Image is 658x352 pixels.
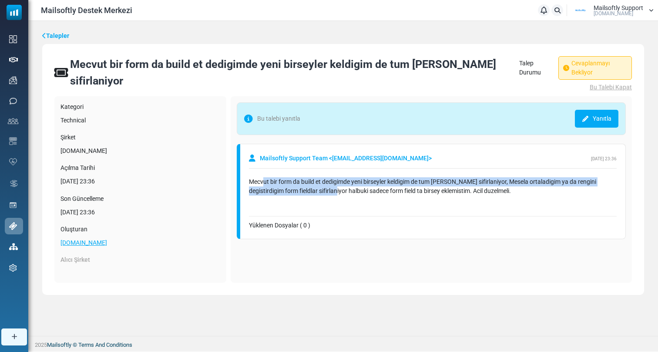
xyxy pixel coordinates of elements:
[594,5,643,11] span: Mailsoftly Support
[28,336,658,352] footer: 2025
[594,11,633,16] span: [DOMAIN_NAME]
[60,208,220,217] div: [DATE] 23:36
[519,83,632,92] a: Bu Talebi Kapat
[9,97,17,105] img: sms-icon.png
[60,146,220,156] div: [DOMAIN_NAME]
[9,76,17,84] img: campaigns-icon.png
[591,156,617,161] span: [DATE] 23:36
[47,342,77,348] a: Mailsoftly ©
[9,137,17,145] img: email-templates-icon.svg
[60,255,90,264] label: Alıcı Şirket
[9,222,17,230] img: support-icon-active.svg
[41,4,132,16] span: Mailsoftly Destek Merkezi
[78,342,132,348] span: translation missing: tr.layouts.footer.terms_and_conditions
[60,102,220,112] label: Kategori
[558,56,632,80] span: Cevaplanmayı Bekliyor
[60,194,220,203] label: Son Güncelleme
[9,179,19,189] img: workflow.svg
[519,56,632,80] div: Talep Durumu
[42,31,69,41] a: Talepler
[60,133,220,142] label: Şirket
[9,201,17,209] img: landing_pages.svg
[9,35,17,43] img: dashboard-icon.svg
[249,221,617,230] div: Yüklenen Dosyalar ( 0 )
[70,56,519,89] div: Mecvut bir form da build et dedigimde yeni birseyler keldigim de tum [PERSON_NAME] sifirlaniyor
[249,177,617,196] div: Mecvut bir form da build et dedigimde yeni birseyler keldigim de tum [PERSON_NAME] sifirlaniyor, ...
[244,110,300,128] span: Bu talebi yanıtla
[8,118,18,124] img: contacts-icon.svg
[60,163,220,173] label: Açılma Tarihi
[9,158,17,165] img: domain-health-icon.svg
[60,239,107,246] a: [DOMAIN_NAME]
[60,225,220,234] label: Oluşturan
[9,264,17,272] img: settings-icon.svg
[7,5,22,20] img: mailsoftly_icon_blue_white.svg
[570,4,654,17] a: User Logo Mailsoftly Support [DOMAIN_NAME]
[575,110,618,128] a: Yanıtla
[60,177,220,186] div: [DATE] 23:36
[260,154,432,163] span: Mailsoftly Support Team < [EMAIL_ADDRESS][DOMAIN_NAME] >
[78,342,132,348] a: Terms And Conditions
[60,116,220,125] div: Technical
[570,4,591,17] img: User Logo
